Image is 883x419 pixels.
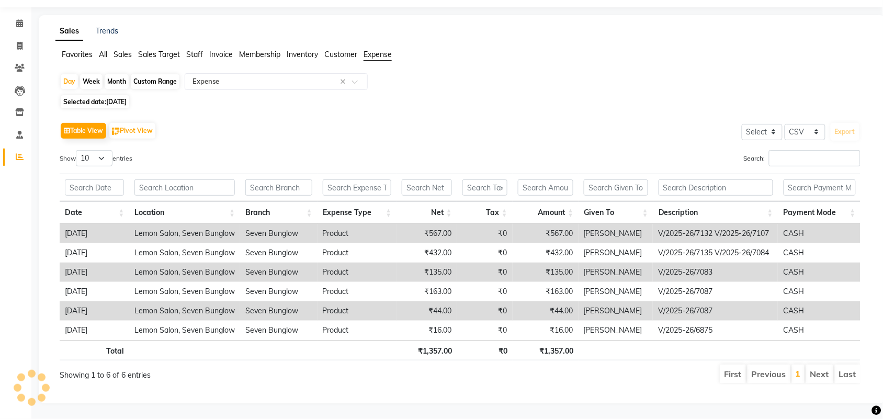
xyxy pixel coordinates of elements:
th: Branch: activate to sort column ascending [240,201,318,224]
td: Product [318,282,397,301]
th: Date: activate to sort column ascending [60,201,129,224]
span: Expense [364,50,392,59]
td: ₹44.00 [397,301,457,321]
th: Tax: activate to sort column ascending [457,201,513,224]
td: CASH [778,321,861,340]
a: Sales [55,22,83,41]
td: [DATE] [60,321,129,340]
td: CASH [778,243,861,263]
td: [PERSON_NAME] [579,243,653,263]
td: ₹432.00 [397,243,457,263]
th: Total [60,340,129,360]
th: Amount: activate to sort column ascending [513,201,579,224]
div: Custom Range [131,74,179,89]
div: Showing 1 to 6 of 6 entries [60,364,384,381]
td: ₹432.00 [513,243,579,263]
input: Search Given To [584,179,648,196]
td: Seven Bunglow [240,224,317,243]
div: Day [61,74,78,89]
td: ₹16.00 [397,321,457,340]
span: All [99,50,107,59]
input: Search Date [65,179,124,196]
input: Search Description [659,179,773,196]
input: Search Amount [518,179,573,196]
td: Seven Bunglow [240,321,317,340]
img: pivot.png [112,128,120,135]
td: ₹163.00 [513,282,579,301]
td: V/2025-26/6875 [653,321,778,340]
th: ₹0 [457,340,513,360]
td: CASH [778,282,861,301]
td: CASH [778,263,861,282]
td: Lemon Salon, Seven Bunglow [129,301,240,321]
td: Product [318,321,397,340]
input: Search Expense Type [323,179,392,196]
td: [DATE] [60,282,129,301]
th: Expense Type: activate to sort column ascending [318,201,397,224]
td: V/2025-26/7087 [653,301,778,321]
label: Search: [744,150,861,166]
th: Net: activate to sort column ascending [397,201,457,224]
div: Week [80,74,103,89]
td: [PERSON_NAME] [579,321,653,340]
button: Pivot View [109,123,155,139]
td: Seven Bunglow [240,243,317,263]
span: Inventory [287,50,318,59]
a: Trends [96,26,118,36]
td: Lemon Salon, Seven Bunglow [129,321,240,340]
td: ₹567.00 [513,224,579,243]
td: Lemon Salon, Seven Bunglow [129,243,240,263]
input: Search Net [402,179,451,196]
td: [DATE] [60,243,129,263]
td: [PERSON_NAME] [579,282,653,301]
td: ₹0 [457,243,513,263]
span: Staff [186,50,203,59]
td: [DATE] [60,301,129,321]
td: ₹0 [457,263,513,282]
span: Sales [114,50,132,59]
th: Payment Mode: activate to sort column ascending [778,201,861,224]
td: ₹16.00 [513,321,579,340]
span: Selected date: [61,95,129,108]
td: Product [318,224,397,243]
button: Table View [61,123,106,139]
span: [DATE] [106,98,127,106]
th: ₹1,357.00 [513,340,579,360]
button: Export [831,123,859,141]
td: CASH [778,224,861,243]
td: Seven Bunglow [240,301,317,321]
td: V/2025-26/7132 V/2025-26/7107 [653,224,778,243]
td: Product [318,263,397,282]
th: Description: activate to sort column ascending [653,201,778,224]
td: [DATE] [60,263,129,282]
input: Search Location [134,179,235,196]
td: Lemon Salon, Seven Bunglow [129,282,240,301]
span: Customer [324,50,357,59]
td: Product [318,243,397,263]
a: 1 [796,368,801,379]
td: ₹0 [457,321,513,340]
input: Search Branch [245,179,312,196]
td: Seven Bunglow [240,263,317,282]
td: Lemon Salon, Seven Bunglow [129,224,240,243]
span: Membership [239,50,280,59]
td: ₹0 [457,301,513,321]
span: Favorites [62,50,93,59]
td: Product [318,301,397,321]
span: Invoice [209,50,233,59]
td: ₹44.00 [513,301,579,321]
th: Location: activate to sort column ascending [129,201,240,224]
td: ₹567.00 [397,224,457,243]
td: CASH [778,301,861,321]
input: Search: [769,150,861,166]
td: V/2025-26/7087 [653,282,778,301]
td: [DATE] [60,224,129,243]
label: Show entries [60,150,132,166]
td: V/2025-26/7083 [653,263,778,282]
input: Search Tax [462,179,507,196]
th: ₹1,357.00 [397,340,457,360]
td: ₹0 [457,224,513,243]
span: Sales Target [138,50,180,59]
input: Search Payment Mode [784,179,856,196]
span: Clear all [340,76,349,87]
